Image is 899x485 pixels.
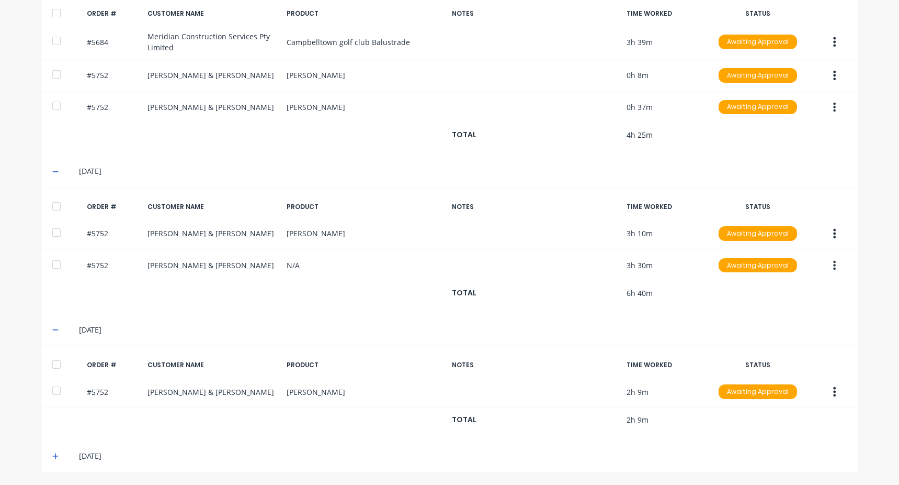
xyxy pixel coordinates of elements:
div: Awaiting Approval [719,258,797,273]
div: NOTES [452,9,618,18]
div: Awaiting Approval [719,68,797,83]
div: PRODUCT [287,360,443,370]
div: STATUS [713,202,802,212]
button: Awaiting Approval [718,384,798,400]
div: STATUS [713,9,802,18]
div: PRODUCT [287,202,443,212]
div: CUSTOMER NAME [147,202,278,212]
button: Awaiting Approval [718,100,798,115]
div: Awaiting Approval [719,384,797,399]
div: TIME WORKED [627,360,705,370]
button: Awaiting Approval [718,34,798,50]
div: CUSTOMER NAME [147,360,278,370]
div: PRODUCT [287,9,443,18]
div: [DATE] [79,450,847,462]
div: Awaiting Approval [719,100,797,115]
div: Awaiting Approval [719,35,797,49]
button: Awaiting Approval [718,226,798,241]
div: CUSTOMER NAME [147,9,278,18]
div: NOTES [452,360,618,370]
div: ORDER # [87,9,139,18]
div: Awaiting Approval [719,226,797,241]
div: [DATE] [79,166,847,177]
div: STATUS [713,360,802,370]
div: TIME WORKED [627,202,705,212]
div: NOTES [452,202,618,212]
button: Awaiting Approval [718,258,798,273]
div: [DATE] [79,324,847,336]
div: ORDER # [87,360,139,370]
div: ORDER # [87,202,139,212]
button: Awaiting Approval [718,68,798,83]
div: TIME WORKED [627,9,705,18]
